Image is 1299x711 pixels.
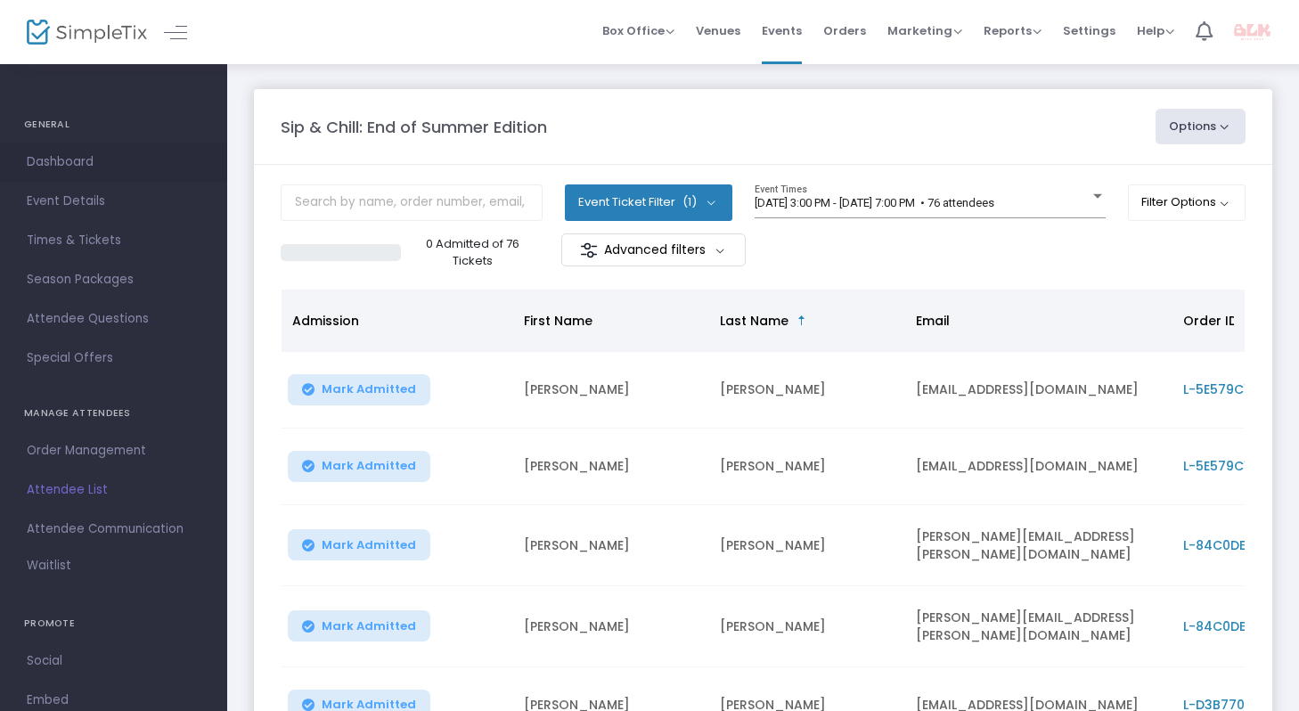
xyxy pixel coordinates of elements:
button: Event Ticket Filter(1) [565,184,732,220]
span: Times & Tickets [27,229,200,252]
h4: PROMOTE [24,606,203,642]
span: Reports [984,22,1042,39]
button: Mark Admitted [288,529,430,560]
button: Mark Admitted [288,451,430,482]
button: Filter Options [1128,184,1246,220]
td: [EMAIL_ADDRESS][DOMAIN_NAME] [905,352,1172,429]
h4: GENERAL [24,107,203,143]
td: [PERSON_NAME] [709,352,905,429]
span: Events [762,8,802,53]
td: [PERSON_NAME][EMAIL_ADDRESS][PERSON_NAME][DOMAIN_NAME] [905,505,1172,586]
td: [PERSON_NAME] [513,429,709,505]
img: filter [580,241,598,259]
td: [PERSON_NAME] [709,429,905,505]
h4: MANAGE ATTENDEES [24,396,203,431]
span: Waitlist [27,557,71,575]
span: Email [916,312,950,330]
m-panel-title: Sip & Chill: End of Summer Edition [281,115,547,139]
span: L-84C0DED0-1 [1183,617,1274,635]
span: Orders [823,8,866,53]
span: Attendee Communication [27,518,200,541]
span: Help [1137,22,1174,39]
span: First Name [524,312,592,330]
span: Attendee Questions [27,307,200,331]
m-button: Advanced filters [561,233,746,266]
span: Mark Admitted [322,538,416,552]
span: Last Name [720,312,788,330]
span: Special Offers [27,347,200,370]
span: Event Details [27,190,200,213]
span: Box Office [602,22,674,39]
td: [PERSON_NAME] [709,586,905,667]
span: (1) [682,195,697,209]
span: Venues [696,8,740,53]
td: [PERSON_NAME] [513,505,709,586]
td: [PERSON_NAME] [513,352,709,429]
button: Mark Admitted [288,610,430,642]
span: Dashboard [27,151,200,174]
span: Mark Admitted [322,382,416,396]
input: Search by name, order number, email, ip address [281,184,543,221]
td: [PERSON_NAME][EMAIL_ADDRESS][PERSON_NAME][DOMAIN_NAME] [905,586,1172,667]
p: 0 Admitted of 76 Tickets [408,235,537,270]
span: Mark Admitted [322,459,416,473]
span: Social [27,650,200,673]
span: Sortable [795,314,809,328]
span: Order ID [1183,312,1238,330]
button: Options [1156,109,1246,144]
button: Mark Admitted [288,374,430,405]
span: L-5E579C10-8 [1183,457,1271,475]
span: Season Packages [27,268,200,291]
span: Order Management [27,439,200,462]
span: Attendee List [27,478,200,502]
span: L-84C0DED0-1 [1183,536,1274,554]
span: [DATE] 3:00 PM - [DATE] 7:00 PM • 76 attendees [755,196,994,209]
td: [PERSON_NAME] [709,505,905,586]
td: [PERSON_NAME] [513,586,709,667]
span: Admission [292,312,359,330]
span: Mark Admitted [322,619,416,633]
td: [EMAIL_ADDRESS][DOMAIN_NAME] [905,429,1172,505]
span: L-5E579C10-8 [1183,380,1271,398]
span: Settings [1063,8,1115,53]
span: Marketing [887,22,962,39]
